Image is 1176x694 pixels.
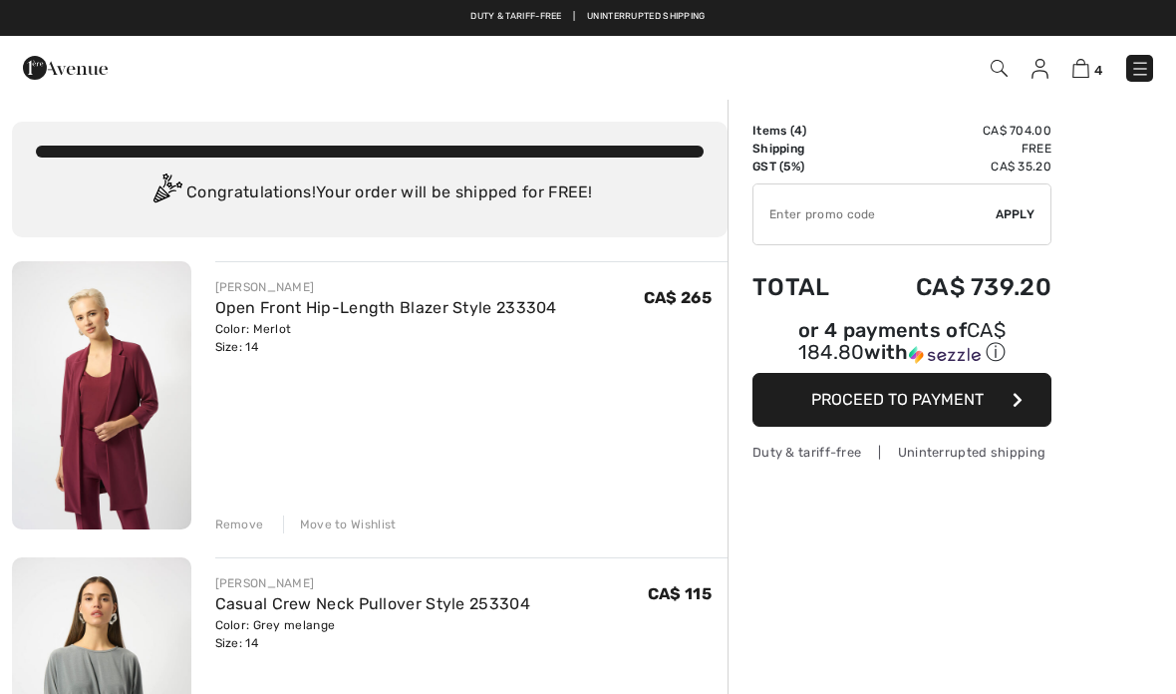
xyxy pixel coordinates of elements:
td: Total [752,253,861,321]
td: Items ( ) [752,122,861,140]
img: Open Front Hip-Length Blazer Style 233304 [12,261,191,529]
span: CA$ 184.80 [798,318,1006,364]
div: Congratulations! Your order will be shipped for FREE! [36,173,704,213]
span: Proceed to Payment [811,390,984,409]
span: 4 [794,124,802,138]
a: 1ère Avenue [23,57,108,76]
input: Promo code [753,184,996,244]
img: 1ère Avenue [23,48,108,88]
td: CA$ 739.20 [861,253,1051,321]
div: Color: Grey melange Size: 14 [215,616,530,652]
div: Remove [215,516,264,533]
div: or 4 payments ofCA$ 184.80withSezzle Click to learn more about Sezzle [752,321,1051,373]
td: CA$ 704.00 [861,122,1051,140]
div: Duty & tariff-free | Uninterrupted shipping [752,443,1051,462]
div: [PERSON_NAME] [215,278,557,296]
div: or 4 payments of with [752,321,1051,366]
img: My Info [1031,59,1048,79]
a: 4 [1072,56,1102,80]
img: Sezzle [909,346,981,364]
a: Open Front Hip-Length Blazer Style 233304 [215,298,557,317]
span: CA$ 115 [648,584,712,603]
img: Shopping Bag [1072,59,1089,78]
div: Move to Wishlist [283,516,397,533]
img: Congratulation2.svg [147,173,186,213]
span: Apply [996,205,1035,223]
button: Proceed to Payment [752,373,1051,427]
span: 4 [1094,63,1102,78]
div: Color: Merlot Size: 14 [215,320,557,356]
td: GST (5%) [752,158,861,175]
a: Casual Crew Neck Pullover Style 253304 [215,594,530,613]
td: Shipping [752,140,861,158]
td: CA$ 35.20 [861,158,1051,175]
td: Free [861,140,1051,158]
img: Menu [1130,59,1150,79]
span: CA$ 265 [644,288,712,307]
img: Search [991,60,1008,77]
div: [PERSON_NAME] [215,574,530,592]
